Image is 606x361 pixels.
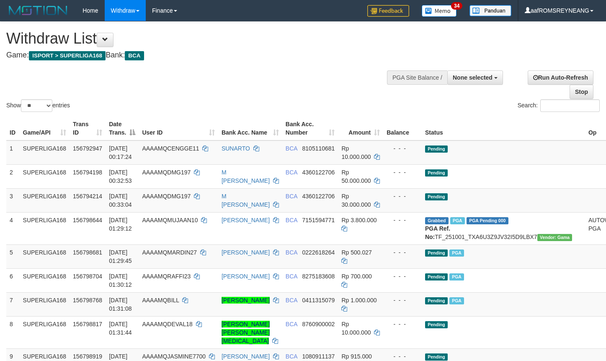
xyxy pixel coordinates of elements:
span: Marked by aafnonsreyleab [449,297,464,304]
span: 156798817 [73,321,102,327]
span: Copy 0411315079 to clipboard [302,297,335,304]
span: 156798681 [73,249,102,256]
span: 156794214 [73,193,102,200]
span: Copy 8275183608 to clipboard [302,273,335,280]
div: - - - [387,352,418,361]
td: SUPERLIGA168 [20,188,70,212]
select: Showentries [21,99,52,112]
a: M [PERSON_NAME] [222,169,270,184]
span: AAAAMQDMG197 [142,169,191,176]
span: PGA Pending [467,217,508,224]
span: Pending [425,145,448,153]
span: 156794198 [73,169,102,176]
span: Rp 915.000 [341,353,371,360]
span: Marked by aafnonsreyleab [450,217,465,224]
span: Rp 30.000.000 [341,193,371,208]
span: Rp 50.000.000 [341,169,371,184]
span: 156798704 [73,273,102,280]
span: BCA [286,169,297,176]
span: None selected [453,74,493,81]
span: Copy 8760900002 to clipboard [302,321,335,327]
a: M [PERSON_NAME] [222,193,270,208]
h4: Game: Bank: [6,51,396,60]
div: - - - [387,296,418,304]
span: BCA [286,217,297,223]
span: BCA [125,51,144,60]
span: Marked by aafnonsreyleab [449,249,464,257]
div: - - - [387,144,418,153]
span: [DATE] 00:17:24 [109,145,132,160]
th: ID [6,117,20,140]
span: Vendor URL: https://trx31.1velocity.biz [537,234,572,241]
span: AAAAMQCENGGE11 [142,145,199,152]
img: Button%20Memo.svg [422,5,457,17]
span: Pending [425,321,448,328]
span: Rp 700.000 [341,273,371,280]
th: Date Trans.: activate to sort column descending [106,117,139,140]
td: 8 [6,316,20,348]
span: Rp 10.000.000 [341,321,371,336]
th: Game/API: activate to sort column ascending [20,117,70,140]
b: PGA Ref. No: [425,225,450,240]
span: Rp 10.000.000 [341,145,371,160]
span: Pending [425,193,448,200]
th: Bank Acc. Number: activate to sort column ascending [282,117,338,140]
span: Copy 8105110681 to clipboard [302,145,335,152]
th: User ID: activate to sort column ascending [139,117,218,140]
span: Marked by aafnonsreyleab [449,273,464,280]
span: Rp 500.027 [341,249,371,256]
a: Stop [570,85,593,99]
span: AAAAMQJASMINE7700 [142,353,206,360]
td: SUPERLIGA168 [20,316,70,348]
span: Pending [425,273,448,280]
span: AAAAMQDEVAL18 [142,321,192,327]
div: PGA Site Balance / [387,70,447,85]
span: BCA [286,297,297,304]
td: SUPERLIGA168 [20,140,70,165]
span: BCA [286,273,297,280]
span: 156798644 [73,217,102,223]
span: [DATE] 01:30:12 [109,273,132,288]
div: - - - [387,248,418,257]
a: [PERSON_NAME] [222,273,270,280]
span: BCA [286,249,297,256]
span: BCA [286,193,297,200]
span: Copy 4360122706 to clipboard [302,169,335,176]
a: Run Auto-Refresh [528,70,593,85]
h1: Withdraw List [6,30,396,47]
span: [DATE] 00:32:53 [109,169,132,184]
td: 2 [6,164,20,188]
span: Copy 0222618264 to clipboard [302,249,335,256]
th: Amount: activate to sort column ascending [338,117,383,140]
span: 156798768 [73,297,102,304]
span: AAAAMQRAFFI23 [142,273,191,280]
span: Pending [425,297,448,304]
div: - - - [387,272,418,280]
td: TF_251001_TXA6U3Z9JV32I5D9LBX7 [422,212,585,244]
th: Status [422,117,585,140]
td: 6 [6,268,20,292]
div: - - - [387,320,418,328]
td: 1 [6,140,20,165]
img: MOTION_logo.png [6,4,70,17]
span: [DATE] 01:31:08 [109,297,132,312]
th: Trans ID: activate to sort column ascending [70,117,106,140]
span: 156798919 [73,353,102,360]
label: Show entries [6,99,70,112]
span: [DATE] 01:29:45 [109,249,132,264]
span: Copy 1080911137 to clipboard [302,353,335,360]
td: 5 [6,244,20,268]
span: Pending [425,249,448,257]
img: panduan.png [469,5,511,16]
td: SUPERLIGA168 [20,268,70,292]
span: AAAAMQBILL [142,297,179,304]
span: 156792947 [73,145,102,152]
td: SUPERLIGA168 [20,212,70,244]
a: SUNARTO [222,145,250,152]
span: Copy 7151594771 to clipboard [302,217,335,223]
div: - - - [387,216,418,224]
td: SUPERLIGA168 [20,244,70,268]
span: BCA [286,145,297,152]
span: BCA [286,321,297,327]
td: 3 [6,188,20,212]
